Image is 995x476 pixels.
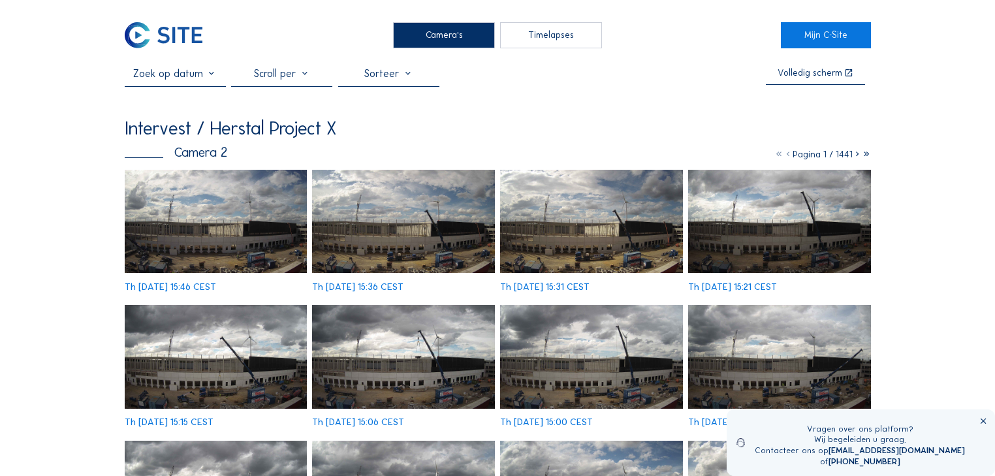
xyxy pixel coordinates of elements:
[125,119,336,138] div: Intervest / Herstal Project X
[755,424,965,435] div: Vragen over ons platform?
[500,305,683,408] img: image_52851877
[125,146,227,159] div: Camera 2
[312,283,403,292] div: Th [DATE] 15:36 CEST
[688,305,871,408] img: image_52851712
[125,418,213,427] div: Th [DATE] 15:15 CEST
[125,283,216,292] div: Th [DATE] 15:46 CEST
[312,418,404,427] div: Th [DATE] 15:06 CEST
[778,69,842,78] div: Volledig scherm
[125,67,226,80] input: Zoek op datum 󰅀
[500,418,593,427] div: Th [DATE] 15:00 CEST
[755,445,965,456] div: Contacteer ons op
[393,22,494,48] div: Camera's
[736,424,745,462] img: operator
[755,456,965,468] div: of
[755,434,965,445] div: Wij begeleiden u graag.
[125,305,308,408] img: image_52852243
[688,283,777,292] div: Th [DATE] 15:21 CEST
[829,456,900,466] a: [PHONE_NUMBER]
[829,445,965,455] a: [EMAIL_ADDRESS][DOMAIN_NAME]
[125,170,308,273] img: image_52853246
[312,305,495,408] img: image_52852112
[500,22,601,48] div: Timelapses
[500,283,590,292] div: Th [DATE] 15:31 CEST
[688,418,778,427] div: Th [DATE] 14:51 CEST
[500,170,683,273] img: image_52852783
[125,22,203,48] img: C-SITE Logo
[312,170,495,273] img: image_52852921
[688,170,871,273] img: image_52852528
[781,22,870,48] a: Mijn C-Site
[793,149,853,160] span: Pagina 1 / 1441
[125,22,214,48] a: C-SITE Logo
